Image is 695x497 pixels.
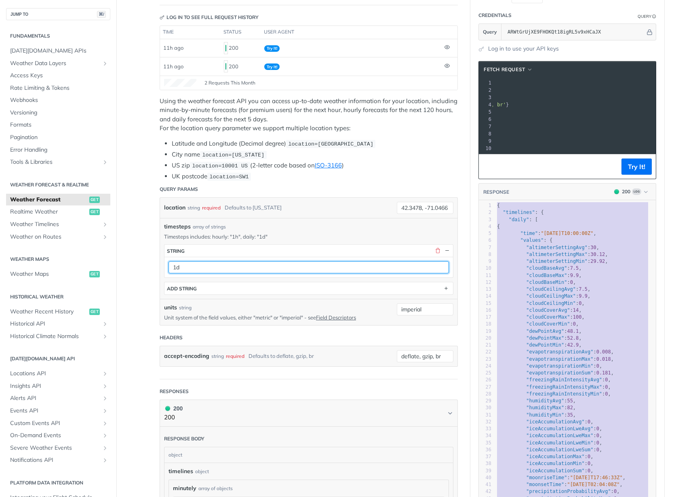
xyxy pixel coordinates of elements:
[225,45,226,51] span: 200
[567,405,573,410] span: 82
[479,356,491,363] div: 23
[479,223,491,230] div: 4
[6,231,110,243] a: Weather on RoutesShow subpages for Weather on Routes
[6,429,110,442] a: On-Demand EventsShow subpages for On-Demand Events
[479,137,493,145] div: 9
[526,384,602,390] span: "freezingRainIntensityMax"
[160,97,458,133] p: Using the weather forecast API you can access up-to-date weather information for your location, i...
[221,26,261,39] th: status
[10,308,87,316] span: Weather Recent History
[102,370,108,377] button: Show subpages for Locations API
[10,370,100,378] span: Locations API
[479,79,493,87] div: 1
[497,433,602,438] span: : ,
[10,72,108,80] span: Access Keys
[526,335,564,341] span: "dewPointMax"
[6,256,110,263] h2: Weather Maps
[6,156,110,168] a: Tools & LibrariesShow subpages for Tools & Libraries
[652,15,656,19] i: Information
[497,335,582,341] span: : ,
[497,412,576,418] span: : ,
[204,79,255,87] span: 2 Requests This Month
[497,265,582,271] span: : ,
[526,349,593,355] span: "evapotranspirationAvg"
[447,410,453,417] svg: Chevron
[6,94,110,106] a: Webhooks
[10,84,108,92] span: Rate Limiting & Tokens
[6,268,110,280] a: Weather Mapsget
[497,245,599,250] span: : ,
[6,181,110,188] h2: Weather Forecast & realtime
[632,188,641,195] span: Log
[497,328,582,334] span: : ,
[102,395,108,402] button: Show subpages for Alerts API
[10,419,100,427] span: Custom Events API
[6,355,110,362] h2: [DATE][DOMAIN_NAME] API
[638,13,656,19] div: QueryInformation
[479,258,491,265] div: 9
[10,220,100,228] span: Weather Timelines
[479,446,491,453] div: 36
[526,293,576,299] span: "cloudCeilingMax"
[596,433,599,438] span: 0
[164,350,209,362] label: accept-encoding
[526,440,593,446] span: "iceAccumulationLweMin"
[638,13,651,19] div: Query
[479,384,491,391] div: 27
[567,335,579,341] span: 52.8
[479,314,491,321] div: 17
[10,96,108,104] span: Webhooks
[526,300,576,306] span: "cloudCeilingMin"
[614,189,619,194] span: 200
[10,133,108,142] span: Pagination
[6,405,110,417] a: Events APIShow subpages for Events API
[89,197,100,203] span: get
[509,217,529,222] span: "daily"
[172,172,458,181] li: UK postcode
[288,141,373,147] span: location=[GEOGRAPHIC_DATA]
[479,216,491,223] div: 3
[102,457,108,463] button: Show subpages for Notifications API
[10,444,100,452] span: Severe Weather Events
[160,186,198,193] div: Query Params
[570,273,579,278] span: 9.9
[573,314,582,320] span: 100
[89,309,100,315] span: get
[497,307,582,313] span: : ,
[479,24,501,40] button: Query
[479,237,491,244] div: 6
[497,300,585,306] span: : ,
[526,252,588,257] span: "altimeterSettingMax"
[102,221,108,228] button: Show subpages for Weather Timelines
[479,328,491,335] div: 19
[479,412,491,419] div: 31
[163,63,183,70] span: 11h ago
[10,158,100,166] span: Tools & Libraries
[10,47,108,55] span: [DATE][DOMAIN_NAME] APIs
[164,222,191,231] span: timesteps
[6,107,110,119] a: Versioning
[497,356,614,362] span: : ,
[164,79,196,87] canvas: Line Graph
[479,349,491,355] div: 22
[479,293,491,300] div: 14
[479,419,491,425] div: 32
[10,431,100,440] span: On-Demand Events
[579,286,588,292] span: 7.5
[10,332,100,340] span: Historical Climate Normals
[483,161,494,173] button: Copy to clipboard
[164,233,453,240] p: Timesteps includes: hourly: "1h", daily: "1d"
[6,32,110,40] h2: Fundamentals
[187,202,200,214] div: string
[479,116,493,123] div: 6
[526,273,567,278] span: "cloudBaseMax"
[497,440,602,446] span: : ,
[526,405,564,410] span: "humidityMax"
[526,258,588,264] span: "altimeterSettingMin"
[567,328,579,334] span: 48.1
[579,300,581,306] span: 0
[249,350,314,362] div: Defaults to deflate, gzip, br
[164,404,183,413] div: 200
[526,412,564,418] span: "humidityMin"
[163,44,183,51] span: 11h ago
